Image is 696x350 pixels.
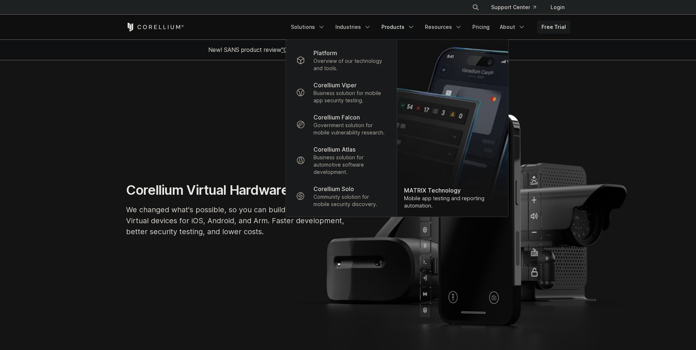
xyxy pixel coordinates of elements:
p: Community solution for mobile security discovery. [313,193,386,208]
a: Support Center [485,1,542,14]
a: MATRIX Technology Mobile app testing and reporting automation. [397,40,508,217]
a: Free Trial [537,20,570,34]
a: Products [377,20,419,34]
div: Navigation Menu [463,1,570,14]
a: Corellium Viper Business solution for mobile app security testing. [290,76,392,109]
a: Login [545,1,570,14]
a: "Collaborative Mobile App Security Development and Analysis" [281,46,450,53]
p: Overview of our technology and tools. [313,57,386,72]
p: Platform [313,49,337,57]
a: About [495,20,530,34]
p: Corellium Atlas [313,145,355,154]
button: Search [469,1,482,14]
p: Business solution for automotive software development. [313,154,386,176]
p: Corellium Solo [313,184,354,193]
div: Navigation Menu [286,20,570,34]
img: Matrix_WebNav_1x [397,40,508,217]
a: Platform Overview of our technology and tools. [290,44,392,76]
a: Corellium Atlas Business solution for automotive software development. [290,141,392,180]
p: Corellium Falcon [313,113,360,122]
p: Corellium Viper [313,81,357,90]
a: Corellium Falcon Government solution for mobile vulnerability research. [290,109,392,141]
a: Corellium Home [126,23,184,31]
p: Business solution for mobile app security testing. [313,90,386,104]
h1: Corellium Virtual Hardware [126,182,345,198]
div: Mobile app testing and reporting automation. [404,195,501,209]
a: Corellium Solo Community solution for mobile security discovery. [290,180,392,212]
a: Resources [421,20,467,34]
a: Industries [331,20,376,34]
p: Government solution for mobile vulnerability research. [313,122,386,136]
p: We changed what's possible, so you can build what's next. Virtual devices for iOS, Android, and A... [126,204,345,237]
div: MATRIX Technology [404,186,501,195]
span: New! SANS product review now available. [208,46,488,53]
a: Solutions [286,20,330,34]
a: Pricing [468,20,494,34]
